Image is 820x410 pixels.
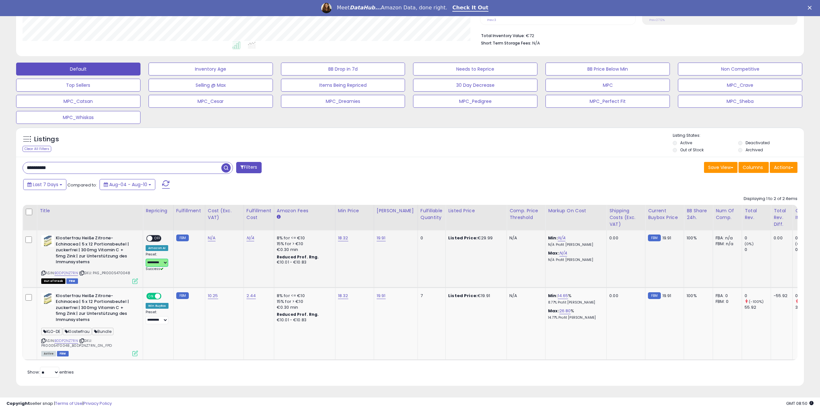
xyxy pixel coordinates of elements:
div: ASIN: [41,293,138,356]
div: 0.00 [609,293,640,299]
a: 19.91 [377,235,386,241]
span: 19.91 [662,235,671,241]
span: Success [146,266,163,271]
div: -55.92 [774,293,787,299]
div: 0 [420,235,440,241]
button: Default [16,63,140,75]
img: 414ZifdP6UL._SL40_.jpg [41,293,54,305]
div: 100% [687,235,708,241]
a: 18.32 [338,293,348,299]
div: FBA: 0 [716,293,737,299]
a: N/A [558,235,565,241]
div: Comp. Price Threshold [509,207,543,221]
button: MPC_Perfect Fit [545,95,670,108]
a: 19.91 [377,293,386,299]
div: FBA: n/a [716,235,737,241]
button: Last 7 Days [23,179,66,190]
a: Terms of Use [55,400,82,406]
button: Inventory Age [149,63,273,75]
label: Deactivated [746,140,770,145]
small: FBM [176,235,189,241]
div: Fulfillment Cost [246,207,271,221]
div: €10.01 - €10.83 [277,260,330,265]
span: | SKU: PAS_PR0005470048 [79,270,130,275]
a: 10.25 [208,293,218,299]
a: Privacy Policy [83,400,112,406]
button: Non Competitive [678,63,802,75]
b: Short Term Storage Fees: [481,40,531,46]
div: €19.91 [448,293,502,299]
a: Check It Out [452,5,488,12]
li: €72 [481,31,793,39]
div: [PERSON_NAME] [377,207,415,214]
button: MPC_Whiskas [16,111,140,124]
div: Shipping Costs (Exc. VAT) [609,207,642,228]
div: Fulfillment [176,207,202,214]
b: Total Inventory Value: [481,33,525,38]
div: 8% for <= €10 [277,235,330,241]
div: Num of Comp. [716,207,739,221]
small: (0%) [745,241,754,246]
label: Active [680,140,692,145]
span: KLO-DE [41,328,62,335]
div: BB Share 24h. [687,207,710,221]
div: 7 [420,293,440,299]
span: Compared to: [67,182,97,188]
b: Listed Price: [448,235,478,241]
div: €10.01 - €10.83 [277,317,330,323]
p: 8.77% Profit [PERSON_NAME] [548,300,602,305]
span: Aug-04 - Aug-10 [109,181,147,188]
b: Min: [548,293,558,299]
div: Listed Price [448,207,504,214]
div: 0 [745,247,771,253]
b: Max: [548,308,559,314]
span: Last 7 Days [33,181,58,188]
button: Needs to Reprice [413,63,537,75]
div: % [548,308,602,320]
a: B0DP2NZ7RN [54,338,78,344]
p: N/A Profit [PERSON_NAME] [548,243,602,247]
small: Prev: 3 [487,18,496,22]
div: 0 [745,293,771,299]
small: (-100%) [749,299,764,304]
div: N/A [509,293,540,299]
div: Total Rev. Diff. [774,207,790,228]
img: Profile image for Georgie [321,3,332,13]
small: FBM [176,292,189,299]
span: N/A [532,40,540,46]
a: 26.80 [559,308,571,314]
button: MPC [545,79,670,92]
div: Total Rev. [745,207,768,221]
span: | SKU: PR0005470048_B0DP2NZ7RN_0N_FPD [41,338,112,348]
small: -100.00% [490,12,508,16]
div: 0.00 [609,235,640,241]
button: 30 Day Decrease [413,79,537,92]
div: Close [808,6,814,10]
small: (0%) [795,241,804,246]
button: MPC_Cesar [149,95,273,108]
b: Klosterfrau Heiße Zitrone-Echinacea | 5 x 12 Portionsbeutel | zuckerfrei | 300mg Vitamin C + 5mg ... [56,293,134,325]
div: 8% for <= €10 [277,293,330,299]
div: 100% [687,293,708,299]
span: Bundle [92,328,113,335]
div: 15% for > €10 [277,299,330,305]
div: N/A [509,235,540,241]
button: Actions [770,162,797,173]
a: 18.32 [338,235,348,241]
p: 14.77% Profit [PERSON_NAME] [548,315,602,320]
b: Reduced Prof. Rng. [277,312,319,317]
span: FBM [57,351,69,356]
span: OFF [152,236,163,241]
a: 14.65 [558,293,568,299]
small: Amazon Fees. [277,214,281,220]
div: €0.30 min [277,247,330,253]
span: Klosterfrau [63,328,92,335]
button: BB Price Below Min [545,63,670,75]
div: Win BuyBox [146,303,169,309]
span: Columns [743,164,763,171]
div: 15% for > €10 [277,241,330,247]
button: MPC_Dreamies [281,95,405,108]
span: All listings currently available for purchase on Amazon [41,351,56,356]
div: Preset: [146,310,169,325]
div: 55.92 [745,305,771,310]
